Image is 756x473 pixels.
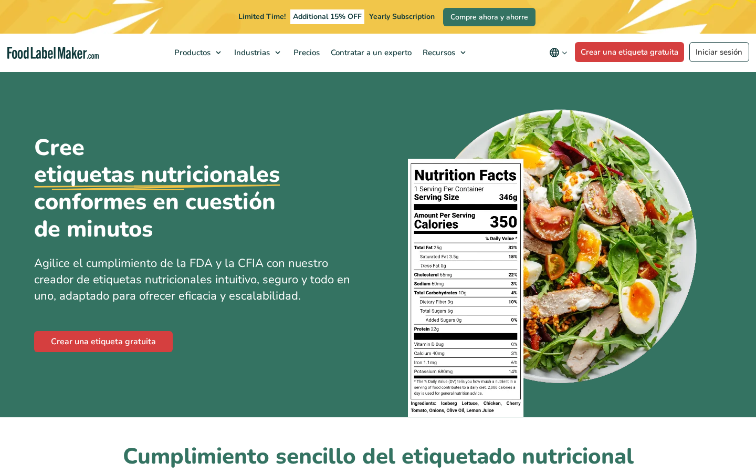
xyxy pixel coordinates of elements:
[689,42,749,62] a: Iniciar sesión
[171,47,212,58] span: Productos
[34,134,307,243] h1: Cree conformes en cuestión de minutos
[169,34,226,71] a: Productos
[34,161,280,188] u: etiquetas nutricionales
[369,12,435,22] span: Yearly Subscription
[575,42,685,62] a: Crear una etiqueta gratuita
[229,34,286,71] a: Industrias
[288,34,323,71] a: Precios
[408,102,700,417] img: Un plato de comida con una etiqueta de información nutricional encima.
[34,255,350,304] span: Agilice el cumplimiento de la FDA y la CFIA con nuestro creador de etiquetas nutricionales intuit...
[290,47,321,58] span: Precios
[417,34,471,71] a: Recursos
[328,47,413,58] span: Contratar a un experto
[34,331,173,352] a: Crear una etiqueta gratuita
[542,42,575,63] button: Change language
[419,47,456,58] span: Recursos
[231,47,271,58] span: Industrias
[443,8,535,26] a: Compre ahora y ahorre
[34,443,722,471] h2: Cumplimiento sencillo del etiquetado nutricional
[325,34,415,71] a: Contratar a un experto
[290,9,364,24] span: Additional 15% OFF
[7,47,99,59] a: Food Label Maker homepage
[238,12,286,22] span: Limited Time!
